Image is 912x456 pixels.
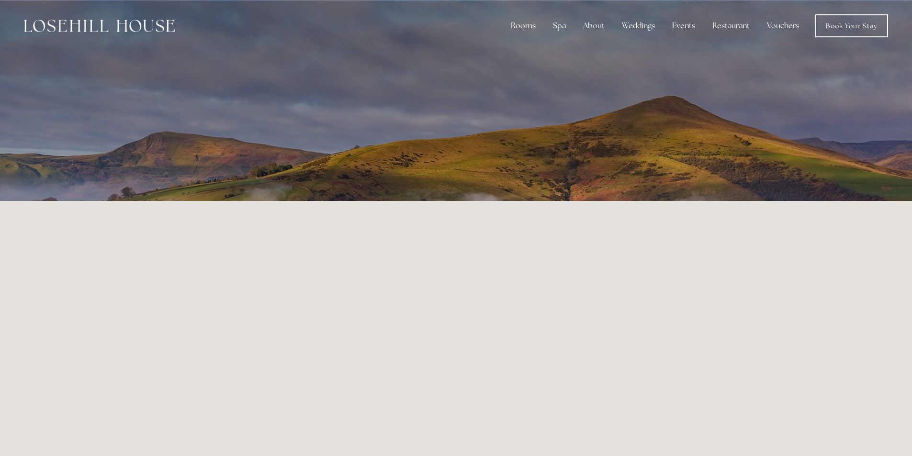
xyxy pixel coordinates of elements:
[815,14,888,37] a: Book Your Stay
[759,16,807,35] a: Vouchers
[545,16,574,35] div: Spa
[705,16,757,35] div: Restaurant
[614,16,663,35] div: Weddings
[575,16,612,35] div: About
[664,16,703,35] div: Events
[503,16,543,35] div: Rooms
[24,20,175,32] img: Losehill House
